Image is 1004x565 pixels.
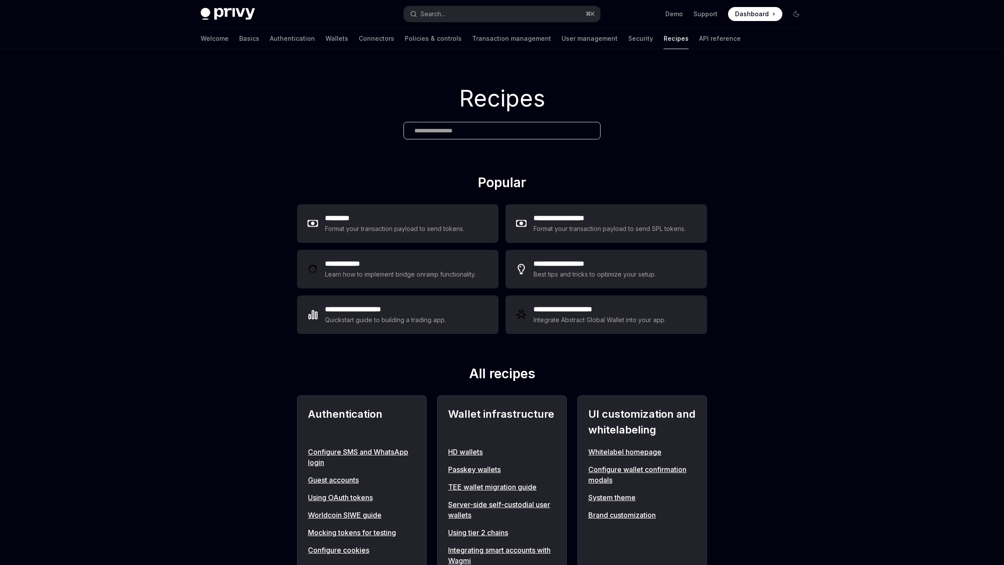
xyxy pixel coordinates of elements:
[448,527,556,538] a: Using tier 2 chains
[534,315,667,325] div: Integrate Abstract Global Wallet into your app.
[588,406,696,438] h2: UI customization and whitelabeling
[534,224,686,234] div: Format your transaction payload to send SPL tokens.
[588,464,696,485] a: Configure wallet confirmation modals
[448,406,556,438] h2: Wallet infrastructure
[405,28,462,49] a: Policies & controls
[448,464,556,475] a: Passkey wallets
[325,224,465,234] div: Format your transaction payload to send tokens.
[588,447,696,457] a: Whitelabel homepage
[588,510,696,520] a: Brand customization
[588,492,696,503] a: System theme
[359,28,394,49] a: Connectors
[308,510,416,520] a: Worldcoin SIWE guide
[297,366,707,385] h2: All recipes
[308,475,416,485] a: Guest accounts
[325,28,348,49] a: Wallets
[448,499,556,520] a: Server-side self-custodial user wallets
[308,545,416,555] a: Configure cookies
[735,10,769,18] span: Dashboard
[665,10,683,18] a: Demo
[534,269,657,280] div: Best tips and tricks to optimize your setup.
[693,10,718,18] a: Support
[308,492,416,503] a: Using OAuth tokens
[297,174,707,194] h2: Popular
[404,6,600,22] button: Open search
[628,28,653,49] a: Security
[325,269,478,280] div: Learn how to implement bridge onramp functionality.
[421,9,445,19] div: Search...
[699,28,741,49] a: API reference
[562,28,618,49] a: User management
[297,204,498,243] a: **** ****Format your transaction payload to send tokens.
[448,482,556,492] a: TEE wallet migration guide
[308,406,416,438] h2: Authentication
[789,7,803,21] button: Toggle dark mode
[297,250,498,288] a: **** **** ***Learn how to implement bridge onramp functionality.
[239,28,259,49] a: Basics
[325,315,446,325] div: Quickstart guide to building a trading app.
[448,447,556,457] a: HD wallets
[201,28,229,49] a: Welcome
[308,447,416,468] a: Configure SMS and WhatsApp login
[270,28,315,49] a: Authentication
[201,8,255,20] img: dark logo
[728,7,782,21] a: Dashboard
[664,28,689,49] a: Recipes
[472,28,551,49] a: Transaction management
[586,11,595,18] span: ⌘ K
[308,527,416,538] a: Mocking tokens for testing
